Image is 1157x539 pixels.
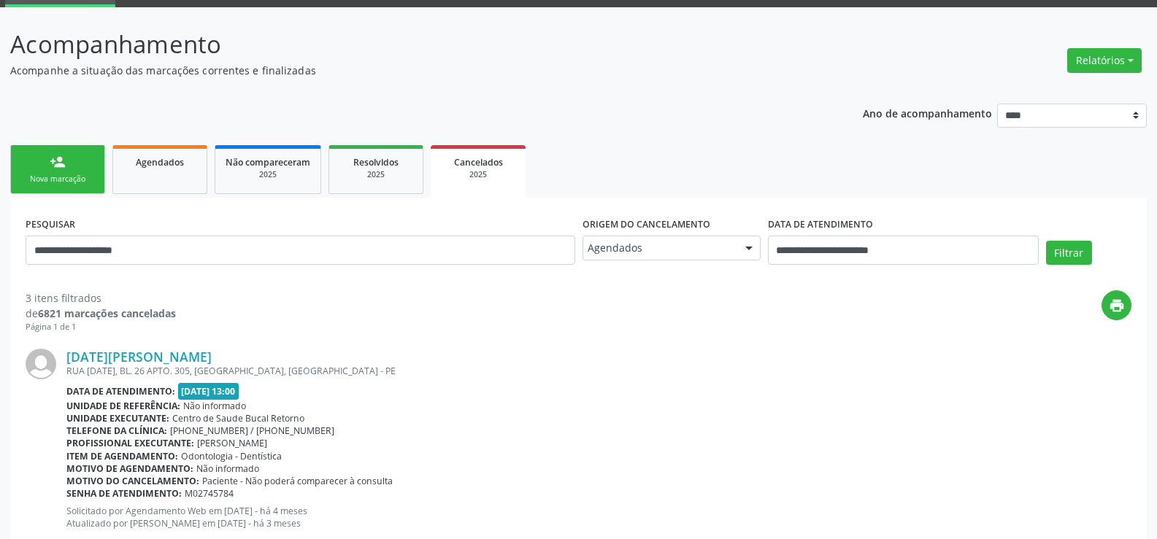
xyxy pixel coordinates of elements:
a: [DATE][PERSON_NAME] [66,349,212,365]
span: Odontologia - Dentística [181,450,282,462]
b: Senha de atendimento: [66,487,182,500]
button: Filtrar [1046,241,1092,265]
b: Profissional executante: [66,437,194,449]
b: Telefone da clínica: [66,424,167,437]
span: Não informado [183,400,246,412]
img: img [26,349,56,379]
i: print [1109,298,1125,314]
p: Solicitado por Agendamento Web em [DATE] - há 4 meses Atualizado por [PERSON_NAME] em [DATE] - há... [66,505,1131,530]
span: Não compareceram [226,156,310,168]
div: 2025 [339,169,412,180]
b: Motivo do cancelamento: [66,475,199,487]
div: RUA [DATE], BL. 26 APTO. 305, [GEOGRAPHIC_DATA], [GEOGRAPHIC_DATA] - PE [66,365,1131,377]
div: 2025 [226,169,310,180]
b: Unidade executante: [66,412,169,424]
span: Resolvidos [353,156,399,168]
b: Motivo de agendamento: [66,462,193,475]
label: DATA DE ATENDIMENTO [768,213,873,236]
div: 3 itens filtrados [26,290,176,306]
div: Página 1 de 1 [26,321,176,333]
p: Acompanhe a situação das marcações correntes e finalizadas [10,63,806,78]
strong: 6821 marcações canceladas [38,306,176,320]
div: Nova marcação [21,174,94,185]
div: person_add [50,154,66,170]
b: Data de atendimento: [66,385,175,398]
span: Agendados [136,156,184,168]
p: Ano de acompanhamento [863,104,992,122]
label: Origem do cancelamento [583,213,710,236]
button: print [1102,290,1131,320]
p: Acompanhamento [10,26,806,63]
label: PESQUISAR [26,213,75,236]
span: Paciente - Não poderá comparecer à consulta [202,475,393,487]
span: Centro de Saude Bucal Retorno [172,412,304,424]
button: Relatórios [1067,48,1142,73]
b: Item de agendamento: [66,450,178,462]
div: 2025 [441,169,515,180]
div: de [26,306,176,321]
span: [PERSON_NAME] [197,437,267,449]
span: Cancelados [454,156,503,168]
span: Não informado [196,462,259,475]
span: M02745784 [185,487,234,500]
b: Unidade de referência: [66,400,180,412]
span: [DATE] 13:00 [178,383,239,400]
span: [PHONE_NUMBER] / [PHONE_NUMBER] [170,424,334,437]
span: Agendados [588,241,731,255]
